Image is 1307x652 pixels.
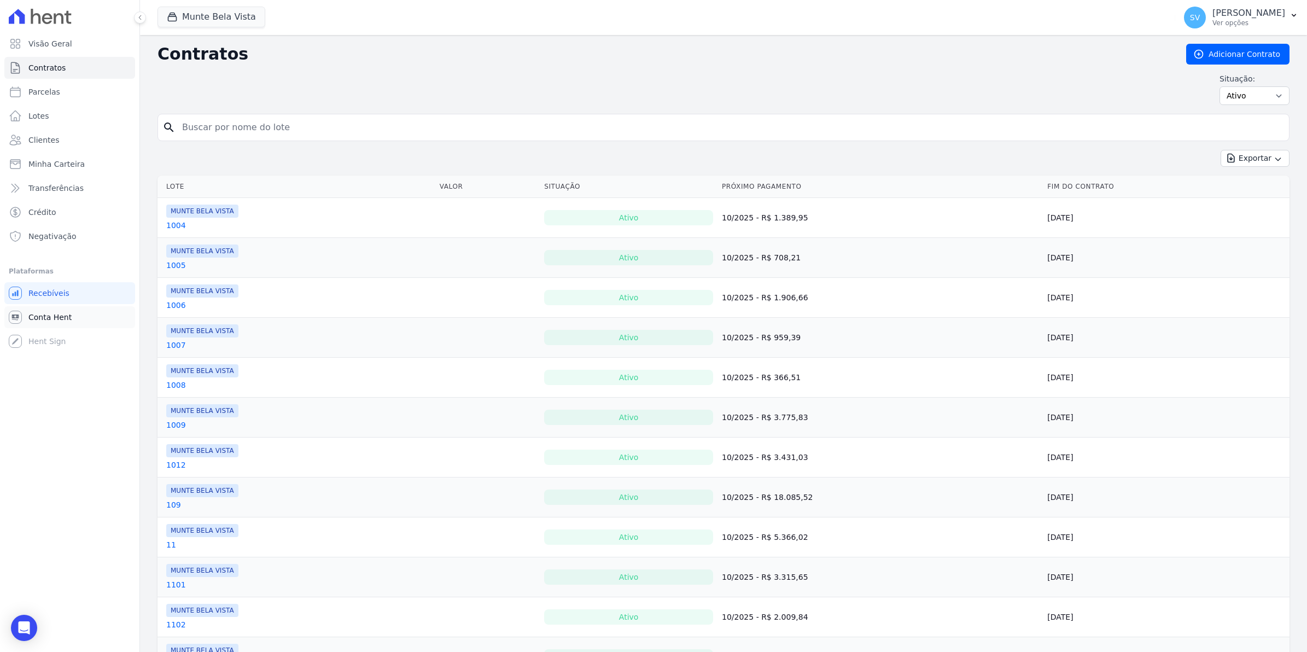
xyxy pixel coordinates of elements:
a: Recebíveis [4,282,135,304]
a: Negativação [4,225,135,247]
a: 10/2025 - R$ 18.085,52 [722,493,813,502]
th: Valor [435,176,540,198]
a: 10/2025 - R$ 959,39 [722,333,801,342]
a: 10/2025 - R$ 3.315,65 [722,573,808,581]
a: Adicionar Contrato [1186,44,1290,65]
a: 1009 [166,420,186,430]
a: Conta Hent [4,306,135,328]
a: Clientes [4,129,135,151]
a: 1006 [166,300,186,311]
a: Transferências [4,177,135,199]
span: SV [1190,14,1200,21]
a: 1008 [166,380,186,391]
input: Buscar por nome do lote [176,117,1285,138]
span: Clientes [28,135,59,145]
td: [DATE] [1043,438,1290,478]
td: [DATE] [1043,238,1290,278]
td: [DATE] [1043,478,1290,517]
span: Lotes [28,110,49,121]
a: 10/2025 - R$ 5.366,02 [722,533,808,542]
div: Ativo [544,450,713,465]
h2: Contratos [157,44,1169,64]
th: Fim do Contrato [1043,176,1290,198]
span: Visão Geral [28,38,72,49]
a: 10/2025 - R$ 3.775,83 [722,413,808,422]
a: 1101 [166,579,186,590]
a: 10/2025 - R$ 1.389,95 [722,213,808,222]
a: 10/2025 - R$ 708,21 [722,253,801,262]
a: 1005 [166,260,186,271]
div: Ativo [544,569,713,585]
a: 10/2025 - R$ 1.906,66 [722,293,808,302]
a: 1004 [166,220,186,231]
div: Ativo [544,290,713,305]
th: Lote [157,176,435,198]
div: Ativo [544,370,713,385]
div: Ativo [544,490,713,505]
th: Situação [540,176,717,198]
button: Exportar [1221,150,1290,167]
td: [DATE] [1043,398,1290,438]
p: [PERSON_NAME] [1212,8,1285,19]
td: [DATE] [1043,198,1290,238]
i: search [162,121,176,134]
span: MUNTE BELA VISTA [166,604,238,617]
th: Próximo Pagamento [717,176,1043,198]
a: 10/2025 - R$ 2.009,84 [722,613,808,621]
a: 1102 [166,619,186,630]
span: Conta Hent [28,312,72,323]
td: [DATE] [1043,597,1290,637]
a: Minha Carteira [4,153,135,175]
span: MUNTE BELA VISTA [166,524,238,537]
div: Open Intercom Messenger [11,615,37,641]
a: 10/2025 - R$ 366,51 [722,373,801,382]
span: MUNTE BELA VISTA [166,484,238,497]
a: 11 [166,539,176,550]
div: Ativo [544,410,713,425]
span: MUNTE BELA VISTA [166,404,238,417]
button: Munte Bela Vista [157,7,265,27]
span: Minha Carteira [28,159,85,170]
a: 109 [166,499,181,510]
span: Negativação [28,231,77,242]
div: Plataformas [9,265,131,278]
a: Contratos [4,57,135,79]
a: Lotes [4,105,135,127]
td: [DATE] [1043,358,1290,398]
span: MUNTE BELA VISTA [166,245,238,258]
span: Recebíveis [28,288,69,299]
span: Parcelas [28,86,60,97]
td: [DATE] [1043,318,1290,358]
span: MUNTE BELA VISTA [166,284,238,298]
p: Ver opções [1212,19,1285,27]
span: Transferências [28,183,84,194]
span: Contratos [28,62,66,73]
div: Ativo [544,609,713,625]
span: MUNTE BELA VISTA [166,444,238,457]
span: MUNTE BELA VISTA [166,324,238,337]
span: MUNTE BELA VISTA [166,364,238,377]
div: Ativo [544,330,713,345]
div: Ativo [544,529,713,545]
label: Situação: [1220,73,1290,84]
td: [DATE] [1043,278,1290,318]
span: MUNTE BELA VISTA [166,205,238,218]
span: MUNTE BELA VISTA [166,564,238,577]
a: Crédito [4,201,135,223]
a: Parcelas [4,81,135,103]
a: 1007 [166,340,186,351]
td: [DATE] [1043,517,1290,557]
a: 10/2025 - R$ 3.431,03 [722,453,808,462]
div: Ativo [544,250,713,265]
span: Crédito [28,207,56,218]
td: [DATE] [1043,557,1290,597]
div: Ativo [544,210,713,225]
a: 1012 [166,459,186,470]
a: Visão Geral [4,33,135,55]
button: SV [PERSON_NAME] Ver opções [1175,2,1307,33]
